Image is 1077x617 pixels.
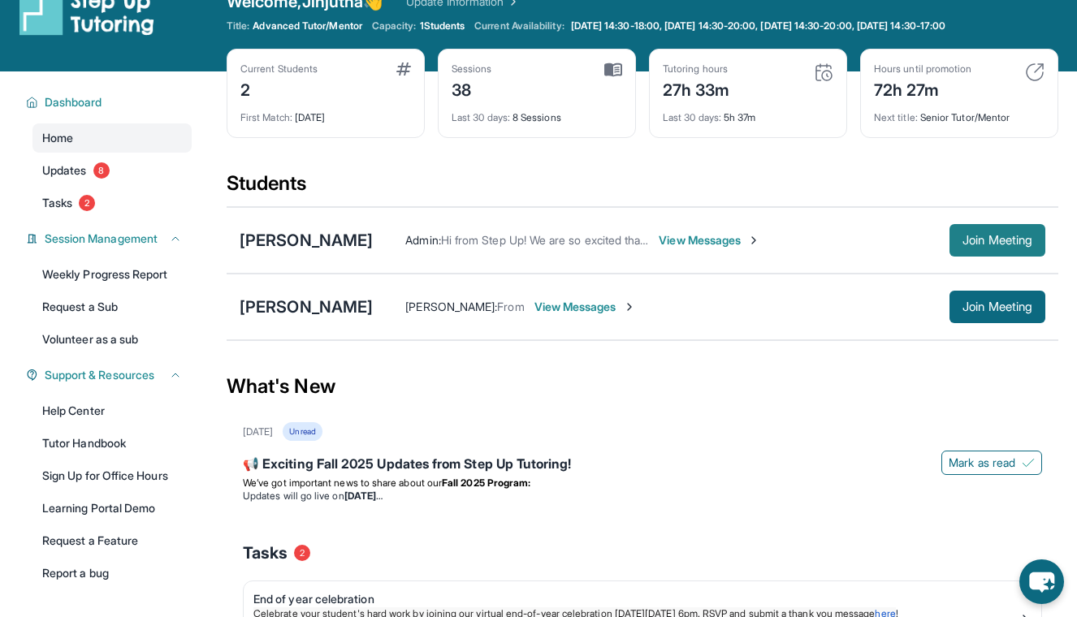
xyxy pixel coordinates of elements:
[45,231,158,247] span: Session Management
[949,224,1045,257] button: Join Meeting
[452,101,622,124] div: 8 Sessions
[42,195,72,211] span: Tasks
[253,19,361,32] span: Advanced Tutor/Mentor
[1022,456,1035,469] img: Mark as read
[420,19,465,32] span: 1 Students
[452,63,492,76] div: Sessions
[79,195,95,211] span: 2
[227,19,249,32] span: Title:
[240,111,292,123] span: First Match :
[949,291,1045,323] button: Join Meeting
[623,300,636,313] img: Chevron-Right
[962,235,1032,245] span: Join Meeting
[294,545,310,561] span: 2
[42,130,73,146] span: Home
[32,325,192,354] a: Volunteer as a sub
[604,63,622,77] img: card
[962,302,1032,312] span: Join Meeting
[243,425,273,438] div: [DATE]
[240,229,373,252] div: [PERSON_NAME]
[344,490,383,502] strong: [DATE]
[663,111,721,123] span: Last 30 days :
[405,300,497,313] span: [PERSON_NAME] :
[243,454,1042,477] div: 📢 Exciting Fall 2025 Updates from Step Up Tutoring!
[45,367,154,383] span: Support & Resources
[227,170,1058,206] div: Students
[452,76,492,101] div: 38
[32,494,192,523] a: Learning Portal Demo
[32,559,192,588] a: Report a bug
[32,461,192,490] a: Sign Up for Office Hours
[874,111,918,123] span: Next title :
[663,63,730,76] div: Tutoring hours
[240,76,318,101] div: 2
[452,111,510,123] span: Last 30 days :
[32,292,192,321] a: Request a Sub
[659,232,760,248] span: View Messages
[32,123,192,153] a: Home
[32,156,192,185] a: Updates8
[1019,559,1064,604] button: chat-button
[405,233,440,247] span: Admin :
[38,94,182,110] button: Dashboard
[240,63,318,76] div: Current Students
[32,526,192,555] a: Request a Feature
[497,300,524,313] span: From
[32,429,192,458] a: Tutor Handbook
[874,101,1045,124] div: Senior Tutor/Mentor
[243,541,288,564] span: Tasks
[568,19,949,32] a: [DATE] 14:30-18:00, [DATE] 14:30-20:00, [DATE] 14:30-20:00, [DATE] 14:30-17:00
[240,101,411,124] div: [DATE]
[38,231,182,247] button: Session Management
[534,299,636,315] span: View Messages
[32,188,192,218] a: Tasks2
[93,162,110,179] span: 8
[32,260,192,289] a: Weekly Progress Report
[571,19,945,32] span: [DATE] 14:30-18:00, [DATE] 14:30-20:00, [DATE] 14:30-20:00, [DATE] 14:30-17:00
[747,234,760,247] img: Chevron-Right
[372,19,417,32] span: Capacity:
[243,477,442,489] span: We’ve got important news to share about our
[941,451,1042,475] button: Mark as read
[949,455,1015,471] span: Mark as read
[663,101,833,124] div: 5h 37m
[442,477,530,489] strong: Fall 2025 Program:
[874,63,971,76] div: Hours until promotion
[663,76,730,101] div: 27h 33m
[814,63,833,82] img: card
[874,76,971,101] div: 72h 27m
[243,490,1042,503] li: Updates will go live on
[42,162,87,179] span: Updates
[283,422,322,441] div: Unread
[396,63,411,76] img: card
[227,351,1058,422] div: What's New
[474,19,564,32] span: Current Availability:
[32,396,192,425] a: Help Center
[253,591,1019,607] div: End of year celebration
[1025,63,1045,82] img: card
[45,94,102,110] span: Dashboard
[240,296,373,318] div: [PERSON_NAME]
[38,367,182,383] button: Support & Resources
